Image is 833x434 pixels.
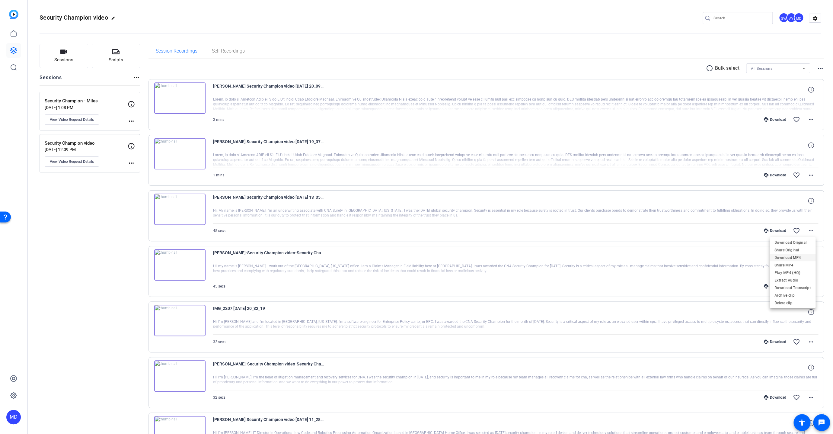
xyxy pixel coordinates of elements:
[774,284,811,291] span: Download Transcript
[774,254,811,261] span: Download MP4
[774,299,811,307] span: Delete clip
[774,262,811,269] span: Share MP4
[774,239,811,246] span: Download Original
[774,246,811,254] span: Share Original
[774,277,811,284] span: Extract Audio
[774,292,811,299] span: Archive clip
[774,269,811,276] span: Play MP4 (HQ)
